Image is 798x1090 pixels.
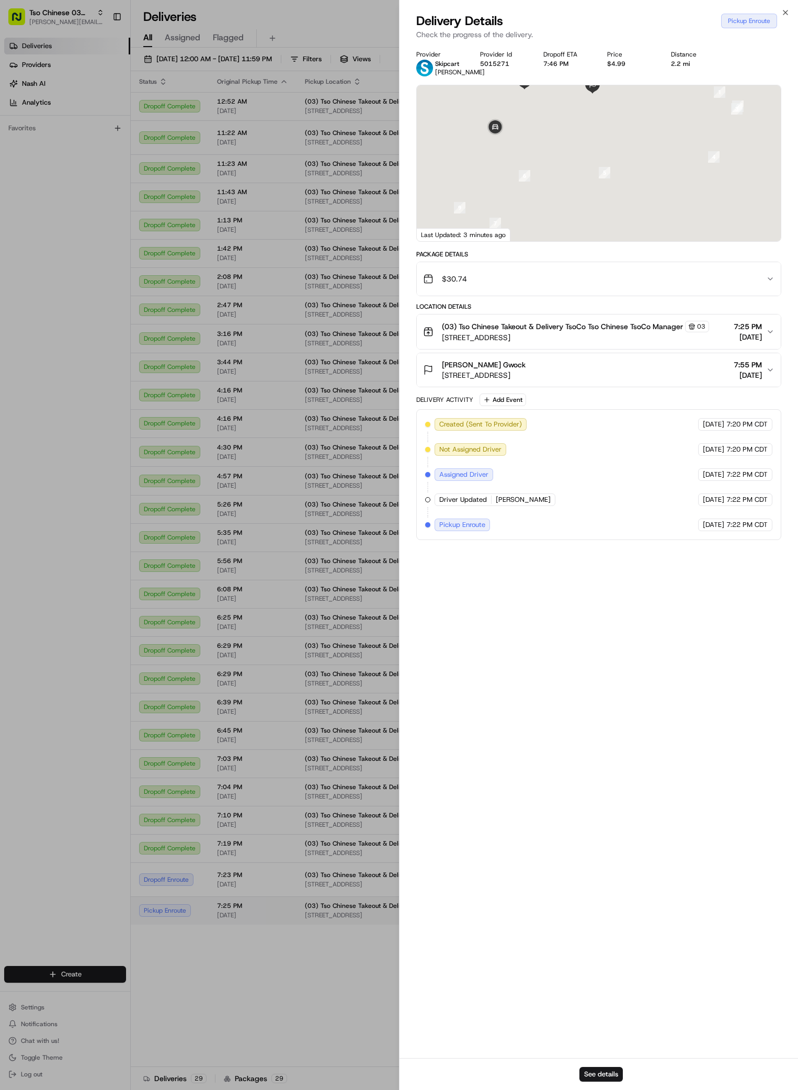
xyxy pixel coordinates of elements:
span: 7:20 PM CDT [726,445,768,454]
span: [DATE] [703,420,724,429]
div: 4 [708,151,720,163]
div: 7:46 PM [543,60,590,68]
button: (03) Tso Chinese Takeout & Delivery TsoCo Tso Chinese TsoCo Manager03[STREET_ADDRESS]7:25 PM[DATE] [417,314,781,349]
button: See all [162,134,190,147]
input: Clear [27,68,173,78]
button: Start new chat [178,103,190,116]
span: 7:55 PM [734,359,762,370]
span: [STREET_ADDRESS] [442,370,526,380]
div: 9 [454,202,465,213]
span: 03 [697,322,705,331]
div: Provider Id [480,50,527,59]
span: $30.74 [442,274,467,284]
p: Check the progress of the delivery. [416,29,781,40]
div: $4.99 [607,60,654,68]
span: (03) Tso Chinese Takeout & Delivery TsoCo Tso Chinese TsoCo Manager [442,321,683,332]
div: Distance [671,50,718,59]
button: $30.74 [417,262,781,296]
span: 7:22 PM CDT [726,495,768,504]
div: 1 [714,86,725,98]
span: Delivery Details [416,13,503,29]
img: Wisdom Oko [10,181,27,201]
p: Welcome 👋 [10,42,190,59]
span: [PERSON_NAME] (Store Manager) [32,162,138,171]
span: [DATE] [145,162,167,171]
span: [PERSON_NAME] [435,68,485,76]
div: 2.2 mi [671,60,718,68]
span: [DATE] [703,520,724,530]
span: Driver Updated [439,495,487,504]
span: Created (Sent To Provider) [439,420,522,429]
span: 7:25 PM [734,321,762,332]
div: Price [607,50,654,59]
span: 7:20 PM CDT [726,420,768,429]
span: Assigned Driver [439,470,488,479]
div: 5 [599,167,610,178]
span: Pylon [104,260,127,267]
div: Past conversations [10,136,67,144]
a: Powered byPylon [74,259,127,267]
span: [PERSON_NAME] Gwock [442,359,526,370]
button: See details [579,1067,623,1082]
div: Package Details [416,250,781,259]
div: 2 [732,100,744,112]
div: 📗 [10,235,19,243]
button: [PERSON_NAME] Gwock[STREET_ADDRESS]7:55 PM[DATE] [417,353,781,387]
img: 1736555255976-a54dd68f-1ca7-489b-9aae-adbdc363a1c4 [21,191,29,199]
img: Antonia (Store Manager) [10,152,27,169]
div: 3 [731,103,743,115]
span: Skipcart [435,60,459,68]
button: 5015271 [480,60,509,68]
div: Provider [416,50,463,59]
div: Location Details [416,302,781,311]
div: Delivery Activity [416,396,473,404]
img: Nash [10,10,31,31]
span: [DATE] [703,445,724,454]
span: Pickup Enroute [439,520,485,530]
img: profile_skipcart_partner.png [416,60,433,76]
div: Dropoff ETA [543,50,590,59]
span: [DATE] [734,370,762,380]
span: API Documentation [99,234,168,244]
span: Wisdom [PERSON_NAME] [32,190,111,199]
span: [STREET_ADDRESS] [442,332,709,343]
div: 6 [519,170,530,182]
span: [PERSON_NAME] [496,495,551,504]
span: [DATE] [734,332,762,342]
button: Add Event [480,394,526,406]
div: Last Updated: 3 minutes ago [417,228,510,241]
span: 7:22 PM CDT [726,470,768,479]
img: 1736555255976-a54dd68f-1ca7-489b-9aae-adbdc363a1c4 [10,100,29,119]
span: Not Assigned Driver [439,445,501,454]
span: Knowledge Base [21,234,80,244]
span: • [140,162,143,171]
div: We're available if you need us! [47,110,144,119]
img: 8571987876998_91fb9ceb93ad5c398215_72.jpg [22,100,41,119]
div: 💻 [88,235,97,243]
span: [DATE] [703,470,724,479]
a: 💻API Documentation [84,230,172,249]
span: • [113,190,117,199]
span: [DATE] [119,190,141,199]
div: 7 [489,218,501,229]
div: Start new chat [47,100,172,110]
span: [DATE] [703,495,724,504]
a: 📗Knowledge Base [6,230,84,249]
span: 7:22 PM CDT [726,520,768,530]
